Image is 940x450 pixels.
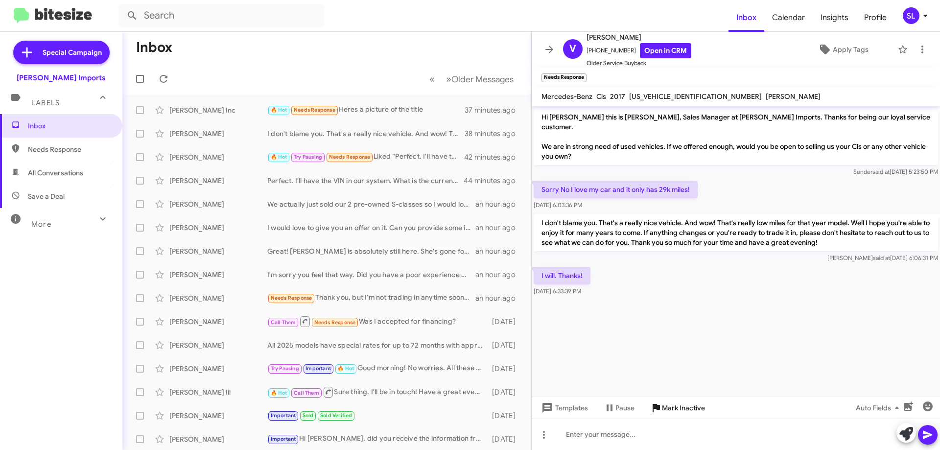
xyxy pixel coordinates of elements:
[610,92,625,101] span: 2017
[267,270,475,280] div: I'm sorry you feel that way. Did you have a poor experience with us last time?
[541,92,592,101] span: Mercedes-Benz
[465,152,523,162] div: 42 minutes ago
[766,92,821,101] span: [PERSON_NAME]
[429,73,435,85] span: «
[169,246,267,256] div: [PERSON_NAME]
[267,223,475,233] div: I would love to give you an offer on it. Can you provide some information on that vehicle for me?...
[487,364,523,374] div: [DATE]
[267,199,475,209] div: We actually just sold our 2 pre-owned S-classes so I would love to take a look at it! Would you h...
[541,73,587,82] small: Needs Response
[28,191,65,201] span: Save a Deal
[267,104,465,116] div: Heres a picture of the title
[169,340,267,350] div: [PERSON_NAME]
[169,152,267,162] div: [PERSON_NAME]
[534,267,590,284] p: I will. Thanks!
[294,390,319,396] span: Call Them
[271,365,299,372] span: Try Pausing
[487,434,523,444] div: [DATE]
[271,154,287,160] span: 🔥 Hot
[475,293,523,303] div: an hour ago
[596,92,606,101] span: Cls
[629,92,762,101] span: [US_VEHICLE_IDENTIFICATION_NUMBER]
[305,365,331,372] span: Important
[169,364,267,374] div: [PERSON_NAME]
[872,168,890,175] span: said at
[267,292,475,304] div: Thank you, but I'm not trading in anytime soon. My current MB is a 2004 and I love it.
[587,43,691,58] span: [PHONE_NUMBER]
[487,387,523,397] div: [DATE]
[271,319,296,326] span: Call Them
[28,121,111,131] span: Inbox
[642,399,713,417] button: Mark Inactive
[903,7,919,24] div: SL
[728,3,764,32] a: Inbox
[475,270,523,280] div: an hour ago
[587,58,691,68] span: Older Service Buyback
[569,41,576,57] span: V
[534,108,938,165] p: Hi [PERSON_NAME] this is [PERSON_NAME], Sales Manager at [PERSON_NAME] Imports. Thanks for being ...
[475,246,523,256] div: an hour ago
[169,129,267,139] div: [PERSON_NAME]
[451,74,514,85] span: Older Messages
[271,390,287,396] span: 🔥 Hot
[487,340,523,350] div: [DATE]
[534,287,581,295] span: [DATE] 6:33:39 PM
[813,3,856,32] a: Insights
[169,105,267,115] div: [PERSON_NAME] Inc
[294,107,335,113] span: Needs Response
[640,43,691,58] a: Open in CRM
[329,154,371,160] span: Needs Response
[856,399,903,417] span: Auto Fields
[169,434,267,444] div: [PERSON_NAME]
[615,399,634,417] span: Pause
[848,399,911,417] button: Auto Fields
[833,41,869,58] span: Apply Tags
[267,363,487,374] div: Good morning! No worries. All these different models with different letters/numbers can absolutel...
[169,223,267,233] div: [PERSON_NAME]
[169,293,267,303] div: [PERSON_NAME]
[793,41,893,58] button: Apply Tags
[465,176,523,186] div: 44 minutes ago
[169,176,267,186] div: [PERSON_NAME]
[423,69,441,89] button: Previous
[13,41,110,64] a: Special Campaign
[475,223,523,233] div: an hour ago
[169,387,267,397] div: [PERSON_NAME] Iii
[271,436,296,442] span: Important
[587,31,691,43] span: [PERSON_NAME]
[267,340,487,350] div: All 2025 models have special rates for up to 72 months with approved credit. Plus, when you choos...
[28,144,111,154] span: Needs Response
[827,254,938,261] span: [PERSON_NAME] [DATE] 6:06:31 PM
[169,270,267,280] div: [PERSON_NAME]
[465,129,523,139] div: 38 minutes ago
[267,433,487,445] div: Hi [PERSON_NAME], did you receive the information from [PERSON_NAME] [DATE] in regards to the GLA...
[853,168,938,175] span: Sender [DATE] 5:23:50 PM
[475,199,523,209] div: an hour ago
[271,295,312,301] span: Needs Response
[267,176,465,186] div: Perfect. I'll have the VIN in our system. What is the current miles and condition of the truck?
[31,220,51,229] span: More
[43,47,102,57] span: Special Campaign
[267,315,487,328] div: Was I accepted for financing?
[267,129,465,139] div: I don't blame you. That's a really nice vehicle. And wow! That's really low miles for that year m...
[540,399,588,417] span: Templates
[487,411,523,421] div: [DATE]
[534,201,582,209] span: [DATE] 6:03:36 PM
[169,317,267,327] div: [PERSON_NAME]
[534,214,938,251] p: I don't blame you. That's a really nice vehicle. And wow! That's really low miles for that year m...
[271,412,296,419] span: Important
[271,107,287,113] span: 🔥 Hot
[169,411,267,421] div: [PERSON_NAME]
[662,399,705,417] span: Mark Inactive
[764,3,813,32] a: Calendar
[424,69,519,89] nav: Page navigation example
[446,73,451,85] span: »
[267,151,465,163] div: Liked “Perfect. I'll have that form over to you shortly. The subject will be have STI included so...
[31,98,60,107] span: Labels
[136,40,172,55] h1: Inbox
[303,412,314,419] span: Sold
[487,317,523,327] div: [DATE]
[894,7,929,24] button: SL
[17,73,106,83] div: [PERSON_NAME] Imports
